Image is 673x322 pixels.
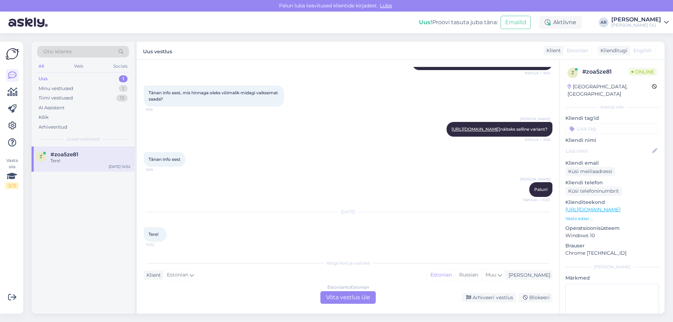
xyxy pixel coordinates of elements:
[565,225,659,232] p: Operatsioonisüsteem
[50,151,79,158] span: #zoa5ze81
[519,293,552,302] div: Blokeeri
[462,293,516,302] div: Arhiveeri vestlus
[144,260,552,266] div: Valige keel ja vastake
[378,2,394,9] span: Luba
[565,167,615,176] div: Küsi meiliaadressi
[149,232,158,237] span: Tere!
[565,199,659,206] p: Klienditeekond
[571,70,574,75] span: z
[149,157,181,162] span: Tänan info eest
[112,62,129,71] div: Socials
[567,83,652,98] div: [GEOGRAPHIC_DATA], [GEOGRAPHIC_DATA]
[451,126,548,132] span: näiteks selline variant?
[6,47,19,61] img: Askly Logo
[109,164,130,169] div: [DATE] 10:52
[565,115,659,122] p: Kliendi tag'id
[455,270,482,280] div: Russian
[523,197,550,203] span: Nähtud ✓ 10:01
[565,137,659,144] p: Kliendi nimi
[524,70,550,76] span: Nähtud ✓ 9:53
[6,183,18,189] div: 2 / 3
[143,46,172,55] label: Uus vestlus
[582,68,628,76] div: # zoa5ze81
[39,85,73,92] div: Minu vestlused
[119,75,128,82] div: 1
[611,22,661,28] div: [PERSON_NAME] OÜ
[149,90,279,102] span: Tänan info eest, mis hinnaga oleks võimalik midagi vaiksemat saada?
[50,158,130,164] div: Tere!
[565,159,659,167] p: Kliendi email
[6,157,18,189] div: Vaata siia
[39,104,64,111] div: AI Assistent
[633,47,652,54] span: English
[534,187,548,192] span: Palun!
[39,124,67,131] div: Arhiveeritud
[565,123,659,134] input: Lisa tag
[565,274,659,282] p: Märkmed
[485,272,496,278] span: Muu
[119,85,128,92] div: 1
[419,19,432,26] b: Uus!
[144,272,161,279] div: Klient
[144,209,552,215] div: [DATE]
[565,206,620,213] a: [URL][DOMAIN_NAME]
[599,18,609,27] div: AR
[427,270,455,280] div: Estonian
[43,48,72,55] span: Otsi kliente
[520,116,550,122] span: [PERSON_NAME]
[327,284,369,290] div: Estonian to Estonian
[320,291,376,304] div: Võta vestlus üle
[146,167,172,172] span: 9:59
[524,137,550,142] span: Nähtud ✓ 9:58
[598,47,627,54] div: Klienditugi
[566,147,651,155] input: Lisa nimi
[167,271,188,279] span: Estonian
[611,17,669,28] a: [PERSON_NAME][PERSON_NAME] OÜ
[146,242,172,247] span: 10:52
[67,136,100,142] span: Uued vestlused
[544,47,561,54] div: Klient
[40,154,42,159] span: z
[419,18,498,27] div: Proovi tasuta juba täna:
[628,68,657,76] span: Online
[539,16,582,29] div: Aktiivne
[520,177,550,182] span: [PERSON_NAME]
[39,114,49,121] div: Kõik
[611,17,661,22] div: [PERSON_NAME]
[146,107,172,112] span: 9:55
[501,16,531,29] button: Emailid
[39,75,48,82] div: Uus
[565,179,659,186] p: Kliendi telefon
[39,95,73,102] div: Tiimi vestlused
[37,62,45,71] div: All
[116,95,128,102] div: 13
[567,47,588,54] span: Estonian
[565,242,659,249] p: Brauser
[565,249,659,257] p: Chrome [TECHNICAL_ID]
[565,264,659,270] div: [PERSON_NAME]
[565,186,622,196] div: Küsi telefoninumbrit
[565,215,659,222] p: Vaata edasi ...
[506,272,550,279] div: [PERSON_NAME]
[565,232,659,239] p: Windows 10
[451,126,500,132] a: [URL][DOMAIN_NAME]
[565,104,659,110] div: Kliendi info
[73,62,85,71] div: Web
